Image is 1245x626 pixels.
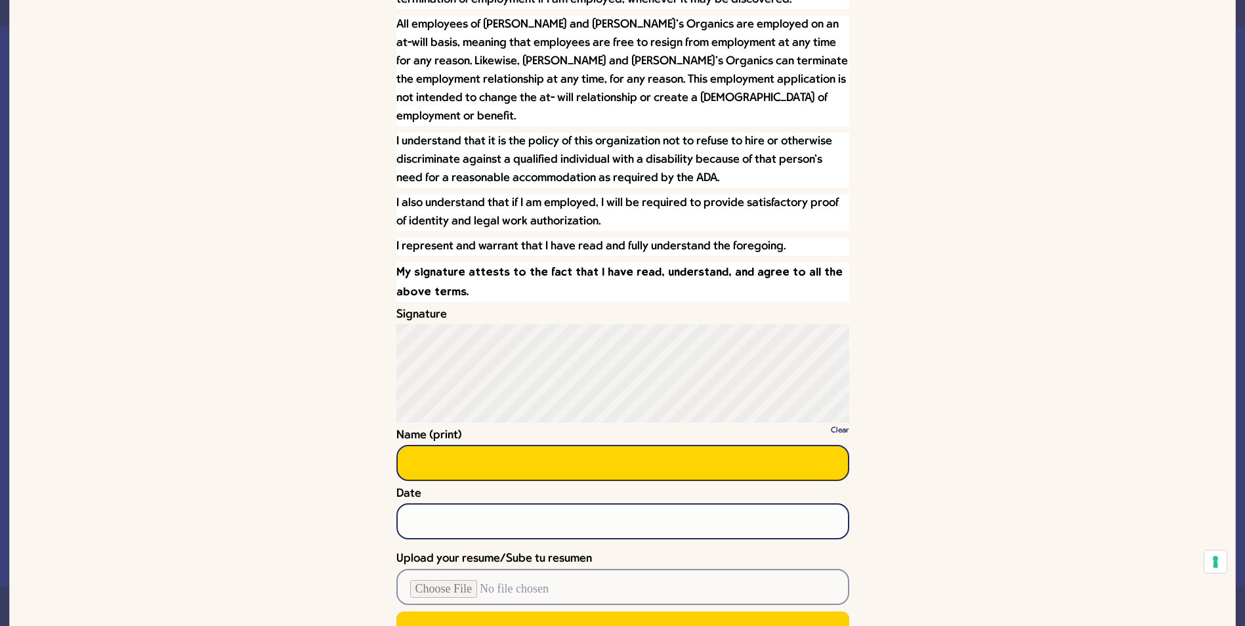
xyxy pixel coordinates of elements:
strong: My signature attests to the fact that I have read, understand, and agree to all the above terms. [396,265,843,298]
p: I also understand that if I am employed, I will be required to provide satisfactory proof of iden... [396,194,849,231]
span: Date [396,488,421,500]
span: Signature [396,308,447,321]
div: Clear [831,425,849,437]
span: Upload your resume/Sube tu resumen [396,553,592,565]
span: Name (print) [396,429,462,442]
p: I represent and warrant that I have read and fully understand the foregoing. [396,238,849,256]
p: I understand that it is the policy of this organization not to refuse to hire or otherwise discri... [396,133,849,188]
p: All employees of [PERSON_NAME] and [PERSON_NAME]’s Organics are employed on an at-will basis, mea... [396,16,849,126]
button: Your consent preferences for tracking technologies [1204,551,1227,573]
